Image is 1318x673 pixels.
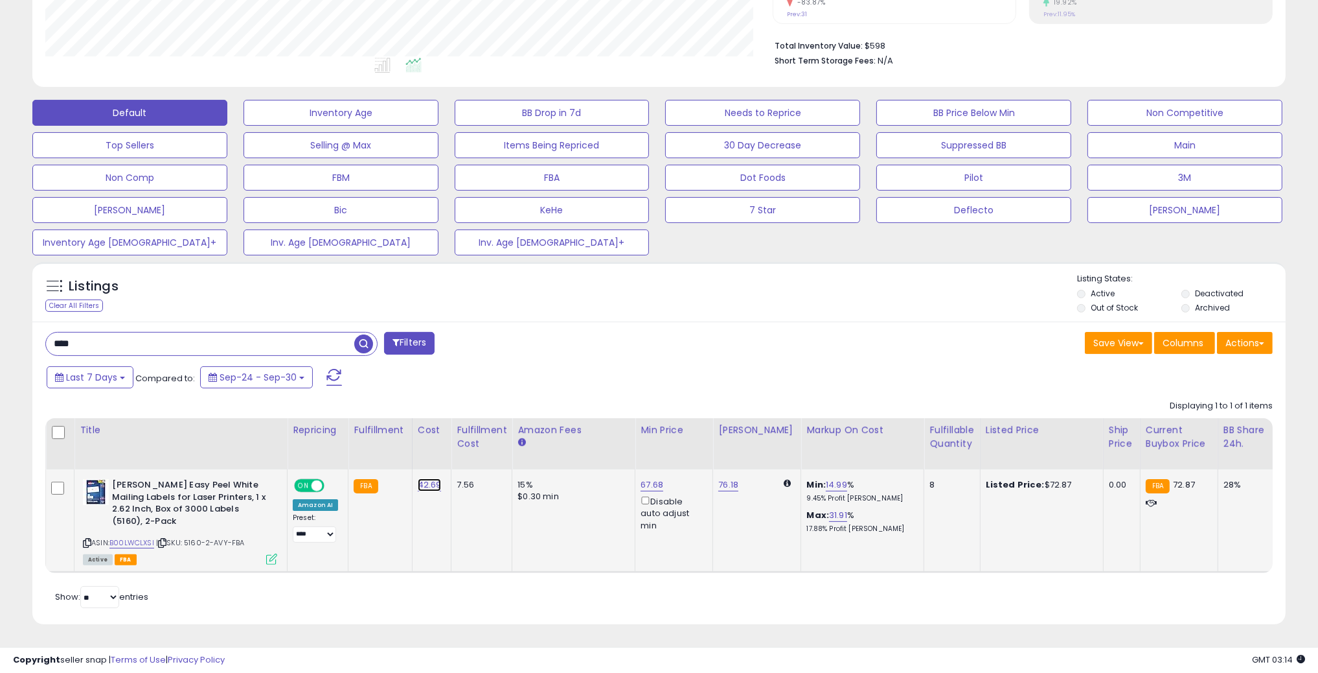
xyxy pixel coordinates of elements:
button: KeHe [455,197,650,223]
button: Save View [1085,332,1152,354]
b: Max: [806,509,829,521]
div: Current Buybox Price [1146,423,1212,451]
button: Pilot [876,165,1071,191]
small: Amazon Fees. [517,437,525,449]
strong: Copyright [13,654,60,666]
div: % [806,510,914,534]
span: Last 7 Days [66,371,117,384]
p: 17.88% Profit [PERSON_NAME] [806,525,914,534]
b: [PERSON_NAME] Easy Peel White Mailing Labels for Laser Printers, 1 x 2.62 Inch, Box of 3000 Label... [112,479,269,530]
span: 72.87 [1173,478,1195,491]
button: Default [32,100,227,126]
button: Inv. Age [DEMOGRAPHIC_DATA] [244,230,438,255]
button: Deflecto [876,197,1071,223]
a: 42.69 [418,478,442,491]
button: Sep-24 - Sep-30 [200,366,313,388]
small: Prev: 31 [787,10,807,18]
div: Listed Price [986,423,1098,437]
button: Non Comp [32,165,227,191]
div: $72.87 [986,479,1093,491]
button: Actions [1217,332,1273,354]
button: 3M [1087,165,1282,191]
p: 9.45% Profit [PERSON_NAME] [806,494,914,503]
button: Non Competitive [1087,100,1282,126]
span: N/A [878,54,893,67]
button: Dot Foods [665,165,860,191]
div: 15% [517,479,625,491]
span: | SKU: 5160-2-AVY-FBA [156,537,245,548]
button: Columns [1154,332,1215,354]
span: Compared to: [135,372,195,384]
b: Min: [806,478,826,491]
a: B00LWCLXSI [109,537,154,549]
a: 76.18 [718,478,738,491]
div: Fulfillment Cost [457,423,506,451]
button: Inv. Age [DEMOGRAPHIC_DATA]+ [455,230,650,255]
button: BB Drop in 7d [455,100,650,126]
b: Short Term Storage Fees: [775,55,876,66]
div: Amazon AI [293,499,338,511]
div: BB Share 24h. [1223,423,1271,451]
label: Deactivated [1195,288,1244,299]
div: Markup on Cost [806,423,918,437]
div: Clear All Filters [45,300,103,312]
div: Fulfillable Quantity [929,423,974,451]
span: 2025-10-8 03:14 GMT [1252,654,1305,666]
div: Cost [418,423,446,437]
button: BB Price Below Min [876,100,1071,126]
th: The percentage added to the cost of goods (COGS) that forms the calculator for Min & Max prices. [801,418,924,469]
li: $598 [775,37,1263,53]
div: seller snap | | [13,654,225,667]
label: Archived [1195,302,1230,313]
label: Out of Stock [1091,302,1138,313]
div: % [806,479,914,503]
label: Active [1091,288,1115,299]
div: Preset: [293,514,338,543]
a: 14.99 [826,478,847,491]
button: Suppressed BB [876,132,1071,158]
span: All listings currently available for purchase on Amazon [83,554,113,565]
div: Fulfillment [354,423,406,437]
button: [PERSON_NAME] [1087,197,1282,223]
div: Amazon Fees [517,423,630,437]
a: 67.68 [641,478,663,491]
div: 28% [1223,479,1266,491]
small: Prev: 11.95% [1043,10,1075,18]
span: Show: entries [55,591,148,603]
img: 51JknWrp0aL._SL40_.jpg [83,479,109,505]
h5: Listings [69,277,119,296]
div: Min Price [641,423,707,437]
span: Sep-24 - Sep-30 [220,371,297,384]
button: Inventory Age [DEMOGRAPHIC_DATA]+ [32,230,227,255]
div: Title [80,423,282,437]
div: Repricing [293,423,343,437]
a: Terms of Use [111,654,166,666]
button: 30 Day Decrease [665,132,860,158]
small: FBA [1146,479,1170,493]
span: Columns [1163,336,1203,349]
button: Filters [384,332,435,355]
p: Listing States: [1077,273,1286,285]
button: Needs to Reprice [665,100,860,126]
button: Selling @ Max [244,132,438,158]
div: Ship Price [1109,423,1135,451]
button: 7 Star [665,197,860,223]
div: Disable auto adjust min [641,494,703,532]
button: FBA [455,165,650,191]
button: Top Sellers [32,132,227,158]
div: [PERSON_NAME] [718,423,795,437]
div: 7.56 [457,479,502,491]
button: FBM [244,165,438,191]
button: Inventory Age [244,100,438,126]
button: [PERSON_NAME] [32,197,227,223]
span: FBA [115,554,137,565]
div: $0.30 min [517,491,625,502]
a: Privacy Policy [168,654,225,666]
span: ON [295,480,312,491]
div: 0.00 [1109,479,1130,491]
span: OFF [323,480,343,491]
button: Main [1087,132,1282,158]
button: Bic [244,197,438,223]
div: Displaying 1 to 1 of 1 items [1170,400,1273,412]
b: Total Inventory Value: [775,40,863,51]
